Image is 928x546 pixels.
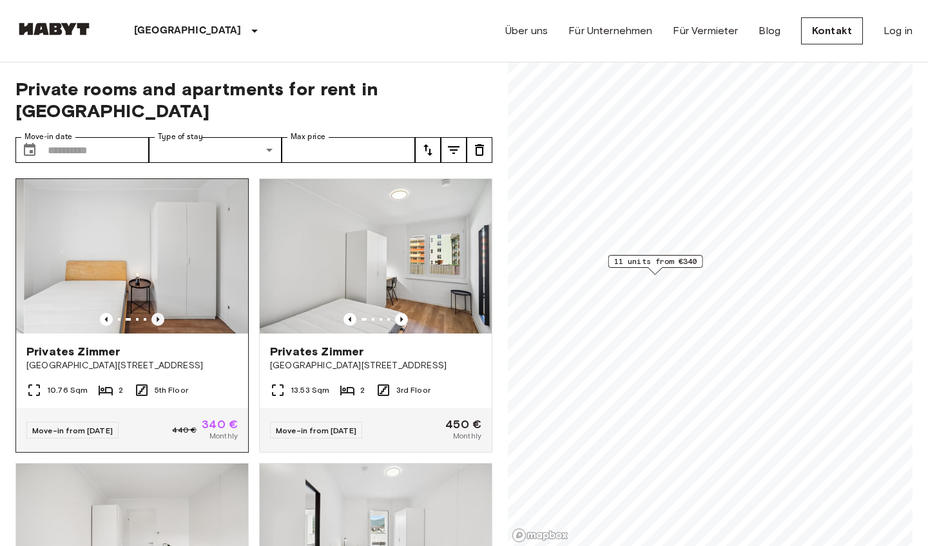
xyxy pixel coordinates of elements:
[395,313,408,326] button: Previous image
[614,256,697,267] span: 11 units from €340
[260,179,492,334] img: Marketing picture of unit AT-21-001-065-01
[343,313,356,326] button: Previous image
[396,384,430,396] span: 3rd Floor
[134,23,242,39] p: [GEOGRAPHIC_DATA]
[100,313,113,326] button: Previous image
[24,179,256,334] img: Marketing picture of unit AT-21-001-089-02
[360,384,365,396] span: 2
[505,23,548,39] a: Über uns
[453,430,481,442] span: Monthly
[801,17,863,44] a: Kontakt
[17,137,43,163] button: Choose date
[158,131,203,142] label: Type of stay
[15,78,492,122] span: Private rooms and apartments for rent in [GEOGRAPHIC_DATA]
[202,419,238,430] span: 340 €
[291,384,329,396] span: 13.53 Sqm
[15,178,249,453] a: Marketing picture of unit AT-21-001-089-02Marketing picture of unit AT-21-001-089-02Previous imag...
[15,23,93,35] img: Habyt
[884,23,913,39] a: Log in
[209,430,238,442] span: Monthly
[673,23,738,39] a: Für Vermieter
[172,424,197,436] span: 440 €
[259,178,492,453] a: Marketing picture of unit AT-21-001-065-01Previous imagePrevious imagePrivates Zimmer[GEOGRAPHIC_...
[151,313,164,326] button: Previous image
[32,426,113,435] span: Move-in from [DATE]
[467,137,492,163] button: tune
[155,384,188,396] span: 5th Floor
[445,419,481,430] span: 450 €
[608,255,703,275] div: Map marker
[415,137,441,163] button: tune
[47,384,88,396] span: 10.76 Sqm
[512,528,568,543] a: Mapbox logo
[24,131,72,142] label: Move-in date
[26,359,238,372] span: [GEOGRAPHIC_DATA][STREET_ADDRESS]
[119,384,123,396] span: 2
[759,23,780,39] a: Blog
[291,131,325,142] label: Max price
[26,344,120,359] span: Privates Zimmer
[270,344,363,359] span: Privates Zimmer
[441,137,467,163] button: tune
[276,426,356,435] span: Move-in from [DATE]
[270,359,481,372] span: [GEOGRAPHIC_DATA][STREET_ADDRESS]
[568,23,652,39] a: Für Unternehmen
